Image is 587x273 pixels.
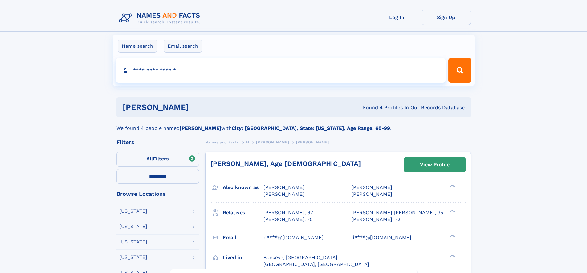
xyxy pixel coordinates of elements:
[448,58,471,83] button: Search Button
[223,232,263,243] h3: Email
[448,209,455,213] div: ❯
[351,216,400,223] a: [PERSON_NAME], 72
[210,160,361,167] a: [PERSON_NAME], Age [DEMOGRAPHIC_DATA]
[448,254,455,258] div: ❯
[276,104,465,111] div: Found 4 Profiles In Our Records Database
[123,103,276,111] h1: [PERSON_NAME]
[420,158,450,172] div: View Profile
[223,182,263,193] h3: Also known as
[263,216,313,223] a: [PERSON_NAME], 70
[116,10,205,26] img: Logo Names and Facts
[146,156,153,162] span: All
[404,157,465,172] a: View Profile
[351,191,392,197] span: [PERSON_NAME]
[164,40,202,53] label: Email search
[372,10,422,25] a: Log In
[118,40,157,53] label: Name search
[448,234,455,238] div: ❯
[119,255,147,260] div: [US_STATE]
[263,255,337,260] span: Buckeye, [GEOGRAPHIC_DATA]
[116,152,199,167] label: Filters
[205,138,239,146] a: Names and Facts
[263,261,369,267] span: [GEOGRAPHIC_DATA], [GEOGRAPHIC_DATA]
[351,184,392,190] span: [PERSON_NAME]
[296,140,329,144] span: [PERSON_NAME]
[263,184,304,190] span: [PERSON_NAME]
[232,125,390,131] b: City: [GEOGRAPHIC_DATA], State: [US_STATE], Age Range: 60-99
[351,209,443,216] a: [PERSON_NAME] [PERSON_NAME], 35
[246,138,249,146] a: M
[256,138,289,146] a: [PERSON_NAME]
[119,239,147,244] div: [US_STATE]
[223,252,263,263] h3: Lived in
[263,191,304,197] span: [PERSON_NAME]
[116,191,199,197] div: Browse Locations
[223,207,263,218] h3: Relatives
[263,209,313,216] a: [PERSON_NAME], 67
[116,117,471,132] div: We found 4 people named with .
[119,224,147,229] div: [US_STATE]
[116,58,446,83] input: search input
[180,125,221,131] b: [PERSON_NAME]
[448,184,455,188] div: ❯
[119,209,147,214] div: [US_STATE]
[422,10,471,25] a: Sign Up
[116,139,199,145] div: Filters
[246,140,249,144] span: M
[256,140,289,144] span: [PERSON_NAME]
